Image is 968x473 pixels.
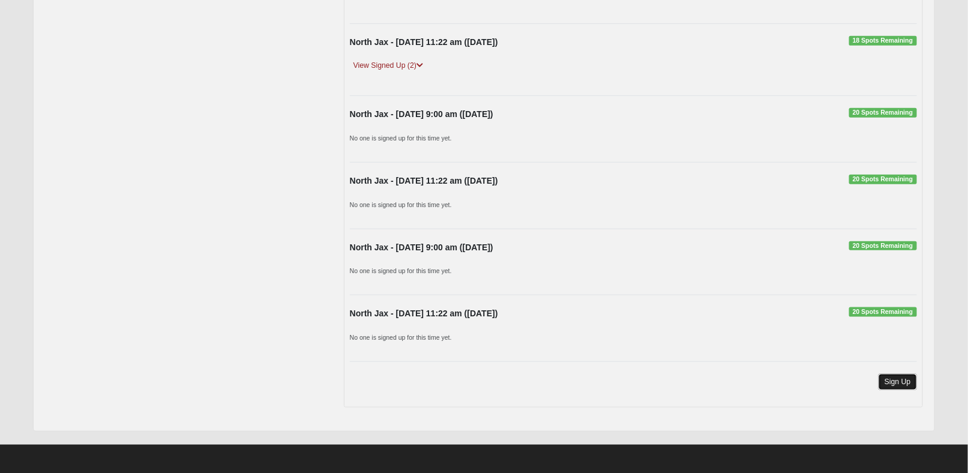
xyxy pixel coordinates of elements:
[350,309,498,318] strong: North Jax - [DATE] 11:22 am ([DATE])
[350,59,427,72] a: View Signed Up (2)
[350,134,452,142] small: No one is signed up for this time yet.
[849,175,917,184] span: 20 Spots Remaining
[350,334,452,341] small: No one is signed up for this time yet.
[879,374,917,390] a: Sign Up
[350,109,493,119] strong: North Jax - [DATE] 9:00 am ([DATE])
[350,243,493,252] strong: North Jax - [DATE] 9:00 am ([DATE])
[849,108,917,118] span: 20 Spots Remaining
[350,201,452,208] small: No one is signed up for this time yet.
[849,241,917,251] span: 20 Spots Remaining
[350,37,498,47] strong: North Jax - [DATE] 11:22 am ([DATE])
[350,176,498,185] strong: North Jax - [DATE] 11:22 am ([DATE])
[350,267,452,274] small: No one is signed up for this time yet.
[849,307,917,317] span: 20 Spots Remaining
[849,36,917,46] span: 18 Spots Remaining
